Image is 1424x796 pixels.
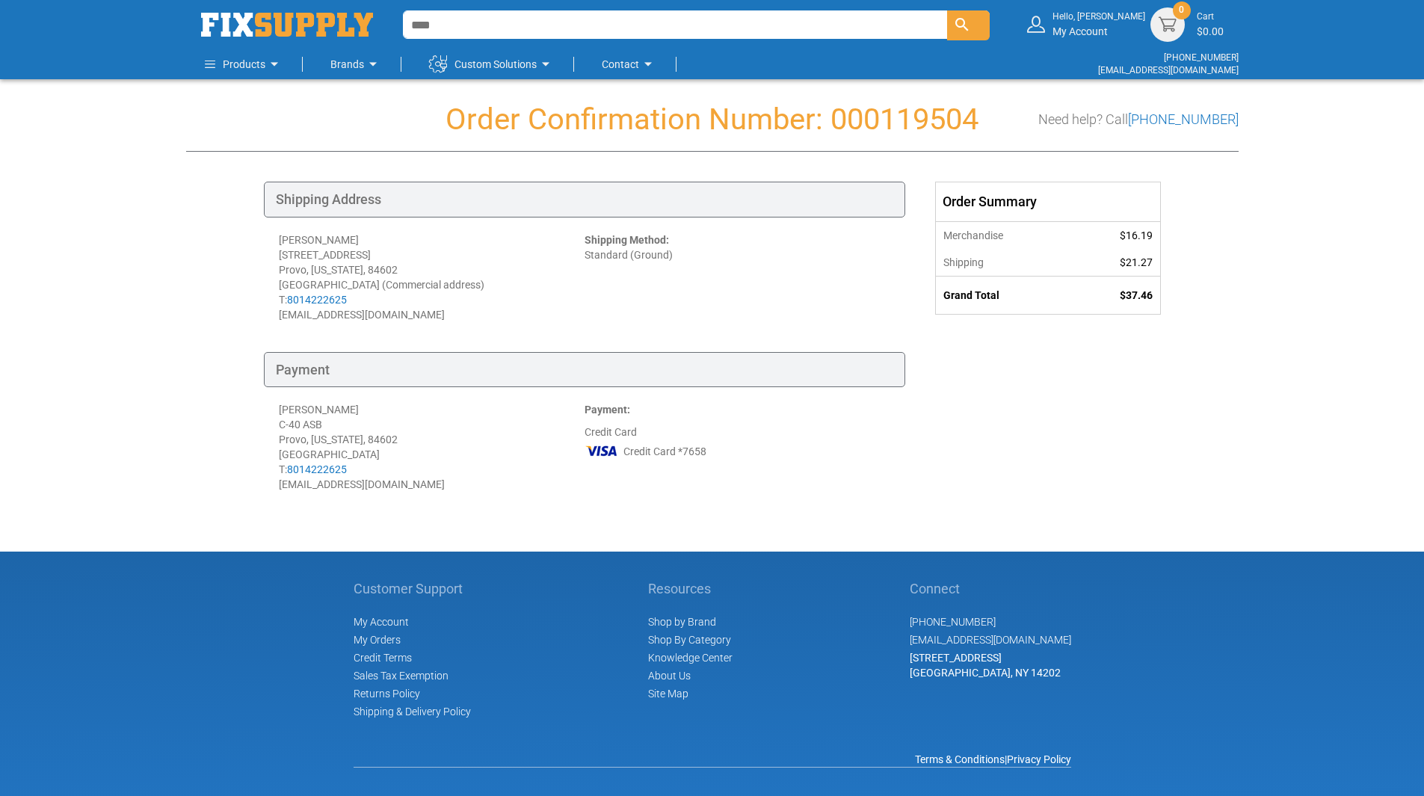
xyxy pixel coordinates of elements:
a: Brands [330,49,382,79]
a: Contact [602,49,657,79]
a: [PHONE_NUMBER] [910,616,996,628]
span: Credit Card *7658 [623,444,706,459]
a: [PHONE_NUMBER] [1128,111,1239,127]
img: Fix Industrial Supply [201,13,373,37]
small: Hello, [PERSON_NAME] [1052,10,1145,23]
div: [PERSON_NAME] C-40 ASB Provo, [US_STATE], 84602 [GEOGRAPHIC_DATA] T: [EMAIL_ADDRESS][DOMAIN_NAME] [279,402,585,492]
span: 0 [1179,4,1184,16]
a: Shipping & Delivery Policy [354,706,471,718]
h1: Order Confirmation Number: 000119504 [186,103,1239,136]
a: Returns Policy [354,688,420,700]
a: [EMAIL_ADDRESS][DOMAIN_NAME] [910,634,1071,646]
span: $37.46 [1120,289,1153,301]
div: Shipping Address [264,182,905,217]
span: My Account [354,616,409,628]
h3: Need help? Call [1038,112,1239,127]
a: Site Map [648,688,688,700]
span: $16.19 [1120,229,1153,241]
a: Terms & Conditions [915,753,1005,765]
strong: Shipping Method: [585,234,669,246]
a: store logo [201,13,373,37]
a: [EMAIL_ADDRESS][DOMAIN_NAME] [1098,65,1239,75]
div: My Account [1052,10,1145,38]
a: Knowledge Center [648,652,733,664]
a: Privacy Policy [1007,753,1071,765]
h5: Connect [910,581,1071,596]
span: My Orders [354,634,401,646]
div: Order Summary [936,182,1160,221]
span: Sales Tax Exemption [354,670,449,682]
a: Custom Solutions [429,49,555,79]
a: [PHONE_NUMBER] [1164,52,1239,63]
th: Shipping [936,249,1073,277]
a: Shop by Brand [648,616,716,628]
a: Shop By Category [648,634,731,646]
span: $0.00 [1197,25,1224,37]
a: 8014222625 [287,463,347,475]
span: Credit Terms [354,652,412,664]
th: Merchandise [936,221,1073,249]
strong: Grand Total [943,289,999,301]
div: Standard (Ground) [585,232,890,322]
div: Credit Card [585,402,890,492]
div: | [354,752,1071,767]
span: [STREET_ADDRESS] [GEOGRAPHIC_DATA], NY 14202 [910,652,1061,679]
strong: Payment: [585,404,630,416]
h5: Resources [648,581,733,596]
a: About Us [648,670,691,682]
div: [PERSON_NAME] [STREET_ADDRESS] Provo, [US_STATE], 84602 [GEOGRAPHIC_DATA] (Commercial address) T:... [279,232,585,322]
span: $21.27 [1120,256,1153,268]
img: VI [585,439,619,462]
small: Cart [1197,10,1224,23]
a: 8014222625 [287,294,347,306]
a: Products [205,49,283,79]
div: Payment [264,352,905,388]
h5: Customer Support [354,581,471,596]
